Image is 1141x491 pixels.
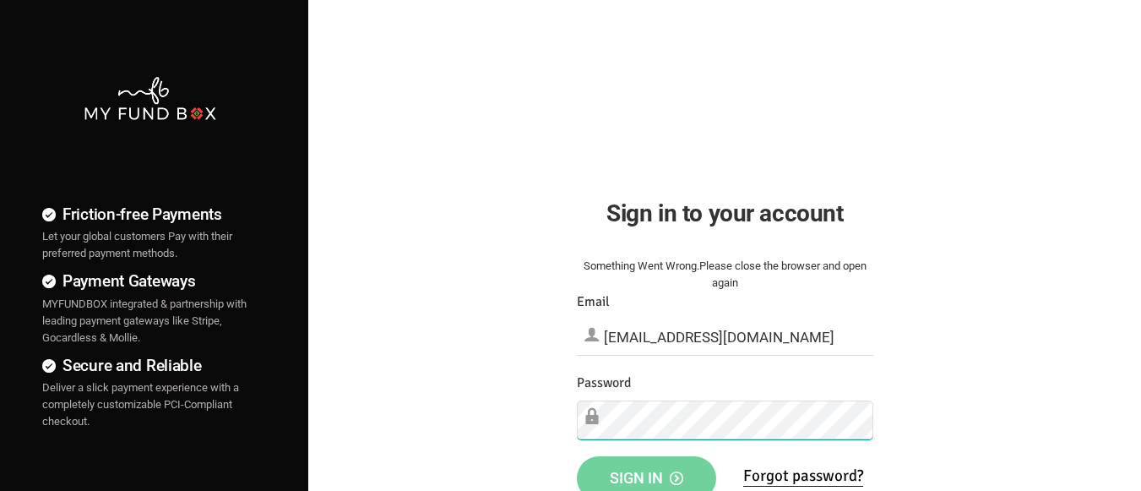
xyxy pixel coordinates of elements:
span: Sign in [610,469,683,487]
span: Let your global customers Pay with their preferred payment methods. [42,230,232,259]
span: MYFUNDBOX integrated & partnership with leading payment gateways like Stripe, Gocardless & Mollie. [42,297,247,344]
div: Something Went Wrong.Please close the browser and open again [577,258,873,292]
h4: Secure and Reliable [42,353,258,378]
img: mfbwhite.png [83,75,218,122]
h4: Payment Gateways [42,269,258,293]
label: Email [577,292,610,313]
h4: Friction-free Payments [42,202,258,226]
label: Password [577,373,631,394]
span: Deliver a slick payment experience with a completely customizable PCI-Compliant checkout. [42,381,239,428]
input: Email [577,319,873,356]
a: Forgot password? [743,466,863,487]
h2: Sign in to your account [577,195,873,232]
